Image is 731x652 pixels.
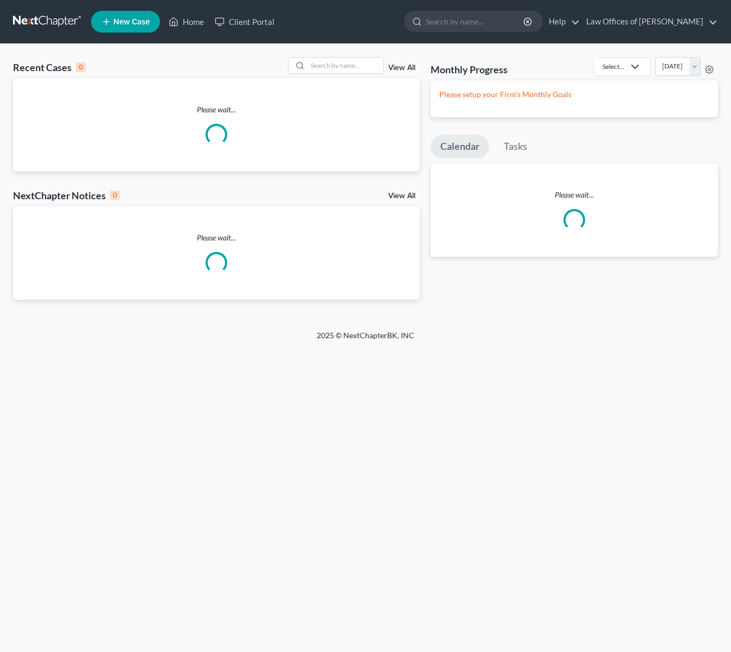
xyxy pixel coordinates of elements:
input: Search by name... [426,11,525,31]
a: Law Offices of [PERSON_NAME] [581,12,717,31]
p: Please wait... [13,232,420,243]
a: Calendar [431,135,489,159]
div: 2025 © NextChapterBK, INC [56,330,675,350]
a: View All [388,64,415,72]
p: Please setup your Firm's Monthly Goals [439,89,709,100]
p: Please wait... [431,189,718,200]
p: Please wait... [13,104,420,115]
div: 0 [76,62,86,72]
span: New Case [113,18,150,26]
a: View All [388,192,415,200]
div: Select... [602,62,624,71]
h3: Monthly Progress [431,63,508,76]
a: Client Portal [209,12,280,31]
div: NextChapter Notices [13,189,120,202]
a: Home [163,12,209,31]
a: Help [543,12,580,31]
input: Search by name... [307,58,383,73]
div: Recent Cases [13,61,86,74]
div: 0 [110,191,120,200]
a: Tasks [494,135,537,159]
